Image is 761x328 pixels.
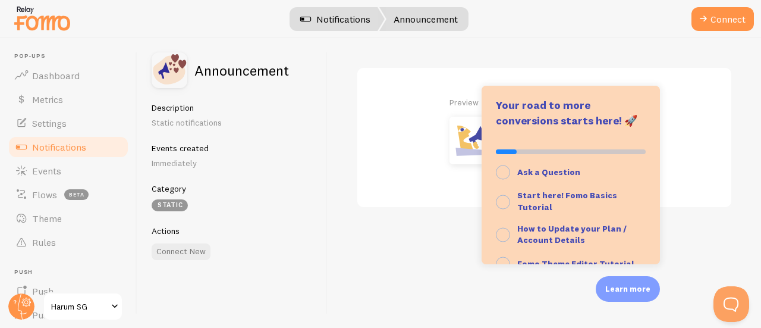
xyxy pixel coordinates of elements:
div: Learn more [596,276,660,302]
span: Pop-ups [14,52,130,60]
a: Dashboard [7,64,130,88]
p: Preview [449,96,640,108]
img: fomo-relay-logo-orange.svg [12,3,72,33]
a: Flows beta [7,183,130,207]
a: Push [7,279,130,303]
h5: Description [152,102,313,113]
span: Notifications [32,141,86,153]
h2: Announcement [194,63,289,77]
span: Theme [32,213,62,224]
h5: Actions [152,226,313,236]
div: Learn more [482,86,660,264]
h5: Category [152,183,313,194]
a: Rules [7,230,130,254]
span: Push [14,268,130,276]
a: Harum SG [43,292,123,321]
a: Metrics [7,88,130,111]
div: 14% of 100% [496,149,646,154]
span: Rules [32,236,56,248]
img: shoutout.jpg [449,117,497,164]
div: Static [152,199,188,211]
h5: Events created [152,143,313,154]
button: Connect New [152,243,210,260]
button: Fomo Theme Editor Tutorial [482,251,660,277]
span: Metrics [32,93,63,105]
img: fomo_icons_announcement.svg [152,52,187,88]
span: Settings [32,117,67,129]
a: Notifications [7,135,130,159]
p: Static notifications [152,117,313,129]
a: Settings [7,111,130,135]
button: Ask a Question [482,159,660,185]
strong: Ask a Question [517,167,580,177]
p: Your road to more conversions starts here! 🚀 [496,98,646,128]
button: How to Update your Plan / Account Details [482,218,660,251]
span: beta [64,189,89,200]
span: Push [32,285,54,297]
strong: How to Update your Plan / Account Details [517,223,627,246]
a: Theme [7,207,130,230]
button: Start here! Fomo Basics Tutorial [482,185,660,218]
span: Harum SG [51,299,108,314]
p: Immediately [152,157,313,169]
strong: Fomo Theme Editor Tutorial [517,258,634,269]
span: Dashboard [32,70,80,82]
a: Events [7,159,130,183]
span: Events [32,165,61,177]
p: Learn more [605,283,650,295]
iframe: Help Scout Beacon - Open [713,286,749,322]
strong: Start here! Fomo Basics Tutorial [517,190,617,213]
span: Flows [32,189,57,201]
